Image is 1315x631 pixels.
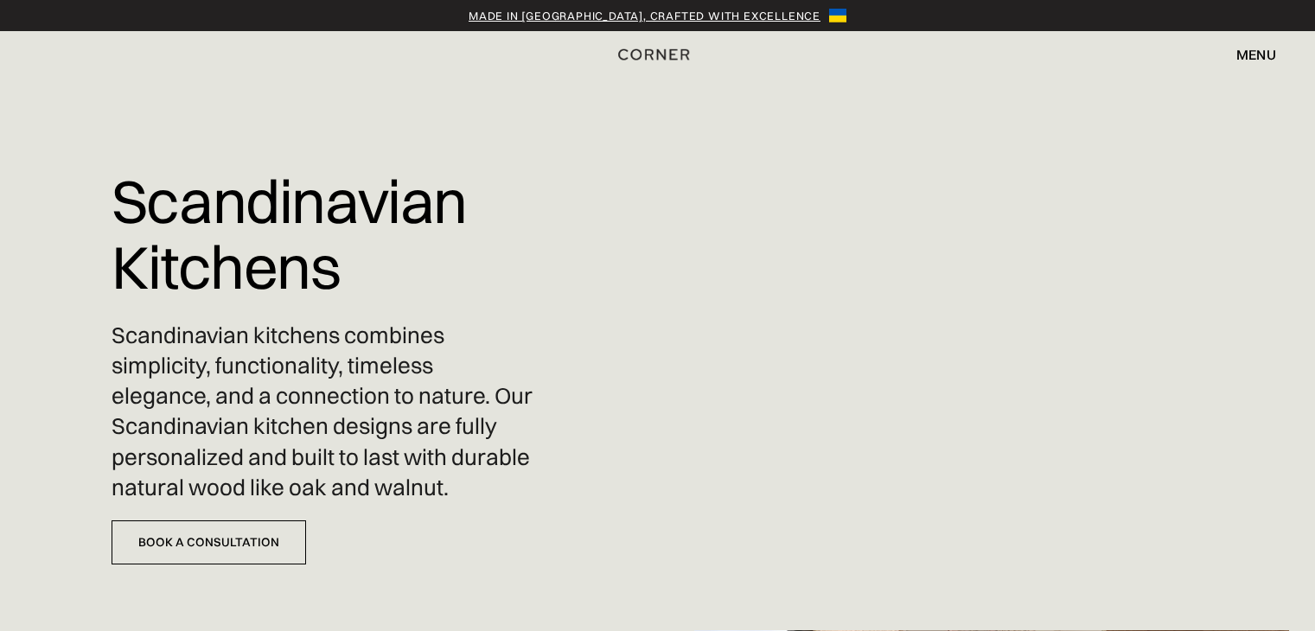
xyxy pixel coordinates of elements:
[1219,40,1276,69] div: menu
[112,321,536,503] p: Scandinavian kitchens combines simplicity, functionality, timeless elegance, and a connection to ...
[610,43,705,66] a: home
[469,7,820,24] a: Made in [GEOGRAPHIC_DATA], crafted with excellence
[112,156,536,312] h1: Scandinavian Kitchens
[1236,48,1276,61] div: menu
[112,520,306,564] a: Book a Consultation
